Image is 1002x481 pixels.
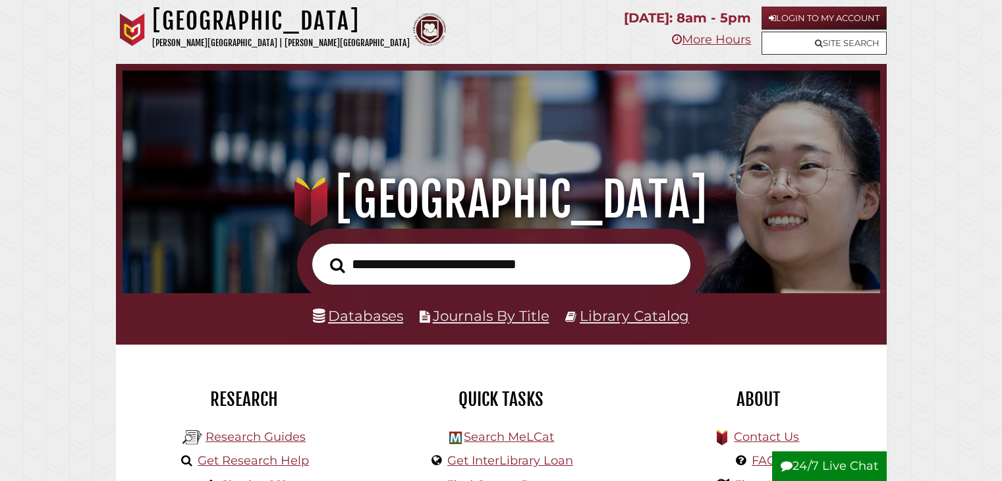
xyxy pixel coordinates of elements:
h2: Quick Tasks [383,388,620,410]
h1: [GEOGRAPHIC_DATA] [152,7,410,36]
a: Research Guides [206,430,306,444]
a: Login to My Account [762,7,887,30]
img: Hekman Library Logo [182,428,202,447]
a: More Hours [672,32,751,47]
a: FAQs [752,453,783,468]
a: Contact Us [734,430,799,444]
a: Databases [313,307,403,324]
p: [DATE]: 8am - 5pm [624,7,751,30]
h1: [GEOGRAPHIC_DATA] [137,171,864,229]
a: Site Search [762,32,887,55]
a: Library Catalog [580,307,689,324]
a: Journals By Title [433,307,549,324]
a: Search MeLCat [464,430,554,444]
p: [PERSON_NAME][GEOGRAPHIC_DATA] | [PERSON_NAME][GEOGRAPHIC_DATA] [152,36,410,51]
h2: About [640,388,877,410]
a: Get InterLibrary Loan [447,453,573,468]
img: Calvin University [116,13,149,46]
i: Search [330,257,345,273]
h2: Research [126,388,363,410]
button: Search [323,254,352,277]
a: Get Research Help [198,453,309,468]
img: Calvin Theological Seminary [413,13,446,46]
img: Hekman Library Logo [449,432,462,444]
